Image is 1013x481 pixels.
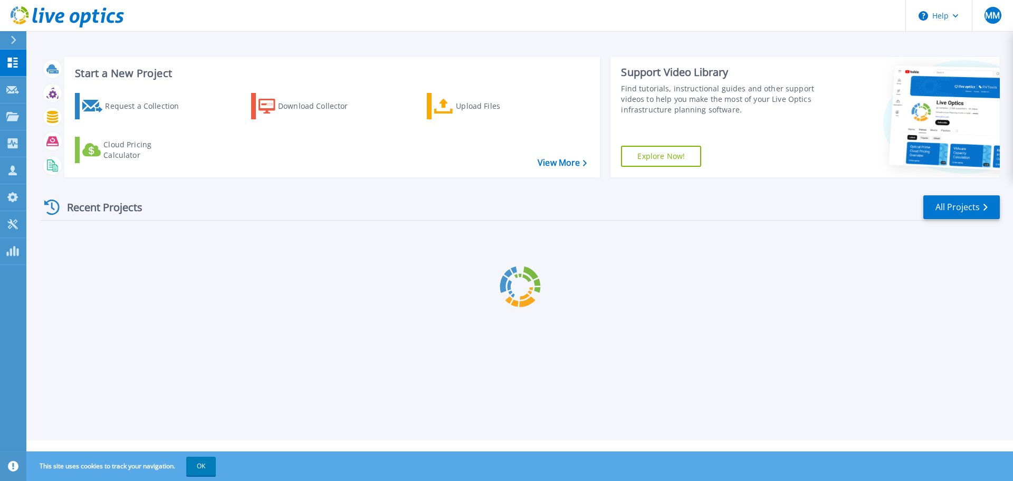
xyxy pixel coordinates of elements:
[103,139,188,161] div: Cloud Pricing Calculator
[621,65,819,79] div: Support Video Library
[621,83,819,115] div: Find tutorials, instructional guides and other support videos to help you make the most of your L...
[621,146,701,167] a: Explore Now!
[75,137,193,163] a: Cloud Pricing Calculator
[105,96,189,117] div: Request a Collection
[186,457,216,476] button: OK
[427,93,544,119] a: Upload Files
[29,457,216,476] span: This site uses cookies to track your navigation.
[41,194,157,220] div: Recent Projects
[278,96,362,117] div: Download Collector
[75,93,193,119] a: Request a Collection
[251,93,369,119] a: Download Collector
[75,68,587,79] h3: Start a New Project
[538,158,587,168] a: View More
[985,11,1000,20] span: MM
[456,96,540,117] div: Upload Files
[923,195,1000,219] a: All Projects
